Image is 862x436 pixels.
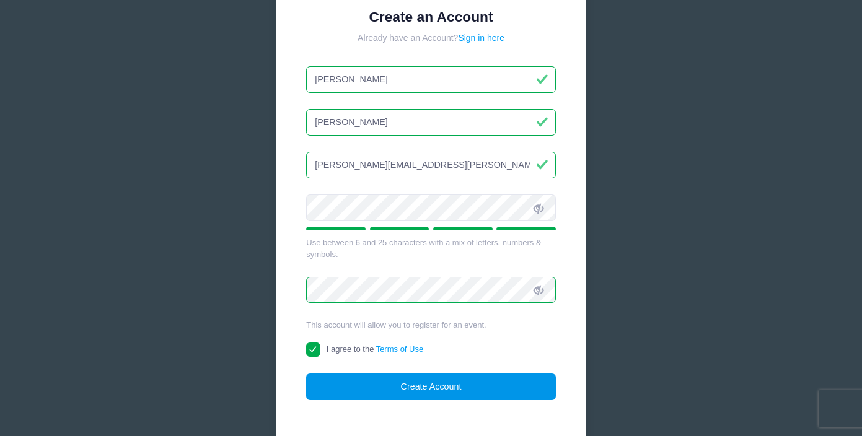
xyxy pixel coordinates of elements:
div: Use between 6 and 25 characters with a mix of letters, numbers & symbols. [306,237,556,261]
h1: Create an Account [306,9,556,25]
div: This account will allow you to register for an event. [306,319,556,331]
a: Sign in here [458,33,504,43]
span: I agree to the [327,344,423,354]
input: Last Name [306,109,556,136]
input: I agree to theTerms of Use [306,342,320,357]
div: Already have an Account? [306,32,556,45]
button: Create Account [306,373,556,400]
input: Email [306,152,556,178]
a: Terms of Use [376,344,424,354]
input: First Name [306,66,556,93]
